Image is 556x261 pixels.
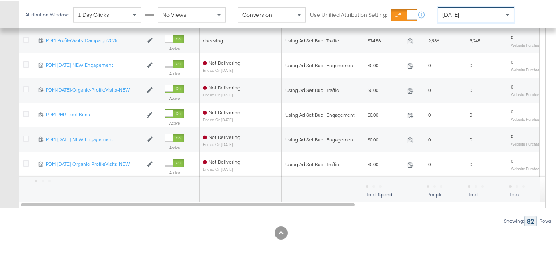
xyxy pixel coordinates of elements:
[368,61,404,68] span: $0.00
[285,36,331,43] div: Using Ad Set Budget
[427,190,443,196] span: People
[509,190,520,196] span: Total
[511,132,513,138] span: 0
[25,11,69,16] div: Attribution Window:
[46,86,142,93] a: PDM-[DATE]-Organic-ProfileVisits-NEW
[428,111,431,117] span: 0
[165,45,184,50] label: Active
[470,111,472,117] span: 0
[165,70,184,75] label: Active
[285,61,331,68] div: Using Ad Set Budget
[428,86,431,92] span: 0
[470,61,472,67] span: 0
[511,115,544,120] sub: Website Purchases
[242,10,272,17] span: Conversion
[285,86,331,92] div: Using Ad Set Budget
[285,111,331,117] div: Using Ad Set Budget
[468,190,479,196] span: Total
[539,217,552,223] div: Rows
[368,160,404,167] span: $0.00
[428,135,431,141] span: 0
[46,86,142,92] div: PDM-[DATE]-Organic-ProfileVisits-NEW
[203,36,226,42] span: checking...
[470,135,472,141] span: 0
[511,157,513,163] span: 0
[511,66,544,71] sub: Website Purchases
[78,10,109,17] span: 1 Day Clicks
[326,36,339,42] span: Traffic
[165,144,184,149] label: Active
[511,140,544,145] sub: Website Purchases
[511,33,513,39] span: 0
[326,111,355,117] span: Engagement
[470,160,472,166] span: 0
[46,160,142,167] div: PDM-[DATE]-Organic-ProfileVisits-NEW
[326,135,355,141] span: Engagement
[209,84,240,90] span: Not Delivering
[366,190,392,196] span: Total Spend
[326,86,339,92] span: Traffic
[165,94,184,100] label: Active
[46,160,142,167] a: PDM-[DATE]-Organic-ProfileVisits-NEW
[310,10,387,18] label: Use Unified Attribution Setting:
[428,61,431,67] span: 0
[46,135,142,142] a: PDM-[DATE]-NEW-Engagement
[285,160,331,167] div: Using Ad Set Budget
[511,58,513,64] span: 0
[209,133,240,139] span: Not Delivering
[209,108,240,115] span: Not Delivering
[209,59,240,65] span: Not Delivering
[285,135,331,142] div: Using Ad Set Budget
[46,61,142,68] a: PDM-[DATE]-NEW-Engagement
[203,116,240,121] sub: ended on [DATE]
[428,160,431,166] span: 0
[162,10,186,17] span: No Views
[428,36,439,42] span: 2,936
[209,158,240,164] span: Not Delivering
[470,36,480,42] span: 3,245
[326,61,355,67] span: Engagement
[368,86,404,92] span: $0.00
[203,141,240,146] sub: ended on [DATE]
[511,91,544,96] sub: Website Purchases
[203,92,240,96] sub: ended on [DATE]
[511,82,513,89] span: 0
[503,217,524,223] div: Showing:
[46,36,142,43] a: PDM-ProfileVisits-Campaign2025
[326,160,339,166] span: Traffic
[368,136,404,142] span: $0.00
[368,37,404,43] span: $74.56
[511,107,513,113] span: 0
[511,165,544,170] sub: Website Purchases
[46,111,142,118] a: PDM-PBR-Reel-Boost
[511,41,544,46] sub: Website Purchases
[524,215,537,225] div: 82
[368,111,404,117] span: $0.00
[203,166,240,170] sub: ended on [DATE]
[165,169,184,174] label: Active
[203,67,240,71] sub: ended on [DATE]
[470,86,472,92] span: 0
[165,119,184,125] label: Active
[442,10,459,17] span: [DATE]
